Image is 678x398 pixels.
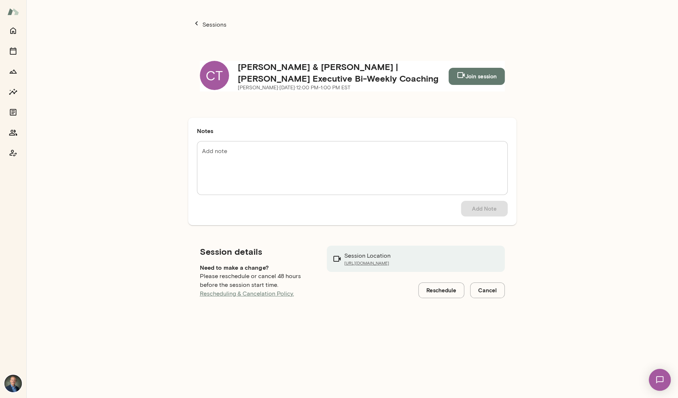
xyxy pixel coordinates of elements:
[7,5,19,19] img: Mento
[197,126,508,135] h6: Notes
[6,64,20,79] button: Growth Plan
[238,84,449,91] p: [PERSON_NAME] · [DATE] · 12:00 PM-1:00 PM EST
[200,263,315,272] h6: Need to make a change?
[449,68,505,85] button: Join session
[6,125,20,140] button: Members
[188,16,230,33] button: Sessions
[200,246,315,257] h5: Session details
[6,85,20,99] button: Insights
[6,146,20,160] button: Coach app
[6,105,20,120] button: Documents
[470,282,505,298] button: Cancel
[238,61,449,84] h5: [PERSON_NAME] & [PERSON_NAME] | [PERSON_NAME] Executive Bi-Weekly Coaching
[200,61,229,90] div: CT
[344,251,391,260] p: Session Location
[6,23,20,38] button: Home
[418,282,464,298] button: Reschedule
[200,272,315,298] p: Please reschedule or cancel 48 hours before the session start time.
[200,290,294,297] a: Rescheduling & Cancelation Policy.
[344,260,391,266] a: [URL][DOMAIN_NAME]
[201,20,226,29] p: Sessions
[4,375,22,392] img: Michael Alden
[6,44,20,58] button: Sessions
